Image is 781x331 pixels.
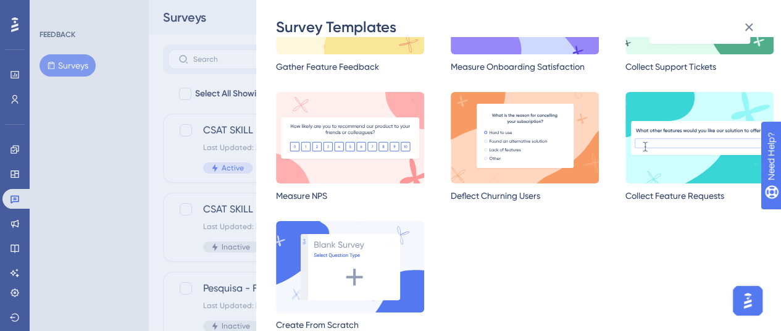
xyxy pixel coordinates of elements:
span: Need Help? [29,3,77,18]
img: nps [276,92,424,183]
div: Measure Onboarding Satisfaction [451,59,599,74]
div: Survey Templates [276,17,764,37]
iframe: UserGuiding AI Assistant Launcher [729,282,766,319]
div: Measure NPS [276,188,424,203]
img: requestFeature [625,92,774,183]
img: createScratch [276,221,424,312]
div: Collect Support Tickets [625,59,774,74]
img: deflectChurning [451,92,599,183]
div: Collect Feature Requests [625,188,774,203]
div: Gather Feature Feedback [276,59,424,74]
div: Deflect Churning Users [451,188,599,203]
